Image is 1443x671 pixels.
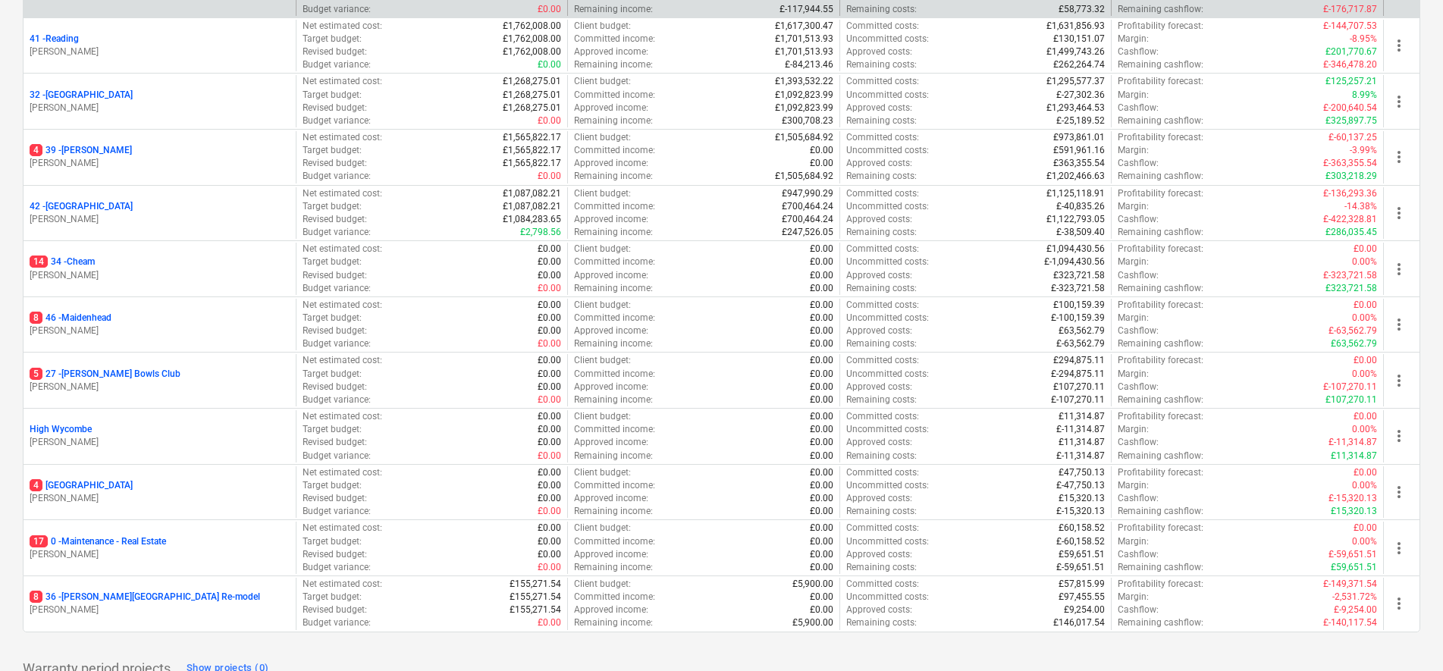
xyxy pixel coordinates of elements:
[1046,75,1105,88] p: £1,295,577.37
[1325,114,1377,127] p: £325,897.75
[1118,33,1149,45] p: Margin :
[1390,372,1408,390] span: more_vert
[30,256,48,268] span: 14
[30,256,95,268] p: 34 - Cheam
[846,33,929,45] p: Uncommitted costs :
[810,269,833,282] p: £0.00
[846,187,919,200] p: Committed costs :
[30,312,111,325] p: 46 - Maidenhead
[810,368,833,381] p: £0.00
[1056,226,1105,239] p: £-38,509.40
[1354,299,1377,312] p: £0.00
[538,256,561,268] p: £0.00
[1053,354,1105,367] p: £294,875.11
[574,337,653,350] p: Remaining income :
[303,381,367,394] p: Revised budget :
[846,144,929,157] p: Uncommitted costs :
[1118,299,1203,312] p: Profitability forecast :
[846,114,917,127] p: Remaining costs :
[1350,33,1377,45] p: -8.95%
[775,131,833,144] p: £1,505,684.92
[1118,144,1149,157] p: Margin :
[846,354,919,367] p: Committed costs :
[30,200,290,226] div: 42 -[GEOGRAPHIC_DATA][PERSON_NAME]
[303,114,371,127] p: Budget variance :
[574,394,653,406] p: Remaining income :
[1051,394,1105,406] p: £-107,270.11
[1325,170,1377,183] p: £303,218.29
[1323,102,1377,114] p: £-200,640.54
[30,548,290,561] p: [PERSON_NAME]
[538,114,561,127] p: £0.00
[1059,3,1105,16] p: £58,773.32
[303,102,367,114] p: Revised budget :
[574,170,653,183] p: Remaining income :
[1352,312,1377,325] p: 0.00%
[30,368,42,380] span: 5
[1350,144,1377,157] p: -3.99%
[1046,45,1105,58] p: £1,499,743.26
[303,299,382,312] p: Net estimated cost :
[574,213,648,226] p: Approved income :
[574,89,655,102] p: Committed income :
[846,45,912,58] p: Approved costs :
[1331,337,1377,350] p: £63,562.79
[1118,200,1149,213] p: Margin :
[1118,256,1149,268] p: Margin :
[1118,213,1159,226] p: Cashflow :
[846,20,919,33] p: Committed costs :
[846,423,929,436] p: Uncommitted costs :
[1046,170,1105,183] p: £1,202,466.63
[846,269,912,282] p: Approved costs :
[782,200,833,213] p: £700,464.24
[30,423,290,449] div: High Wycombe[PERSON_NAME]
[30,535,48,547] span: 17
[30,200,133,213] p: 42 - [GEOGRAPHIC_DATA]
[30,269,290,282] p: [PERSON_NAME]
[1390,483,1408,501] span: more_vert
[30,157,290,170] p: [PERSON_NAME]
[538,381,561,394] p: £0.00
[303,282,371,295] p: Budget variance :
[1118,102,1159,114] p: Cashflow :
[775,102,833,114] p: £1,092,823.99
[1053,299,1105,312] p: £100,159.39
[775,75,833,88] p: £1,393,532.22
[30,591,260,604] p: 36 - [PERSON_NAME][GEOGRAPHIC_DATA] Re-model
[1323,157,1377,170] p: £-363,355.54
[1118,89,1149,102] p: Margin :
[574,226,653,239] p: Remaining income :
[30,368,180,381] p: 27 - [PERSON_NAME] Bowls Club
[846,226,917,239] p: Remaining costs :
[1354,410,1377,423] p: £0.00
[1390,204,1408,222] span: more_vert
[538,410,561,423] p: £0.00
[1390,148,1408,166] span: more_vert
[30,312,42,324] span: 8
[574,269,648,282] p: Approved income :
[30,45,290,58] p: [PERSON_NAME]
[1390,36,1408,55] span: more_vert
[574,299,631,312] p: Client budget :
[30,591,42,603] span: 8
[574,45,648,58] p: Approved income :
[1118,337,1203,350] p: Remaining cashflow :
[503,75,561,88] p: £1,268,275.01
[303,354,382,367] p: Net estimated cost :
[574,312,655,325] p: Committed income :
[574,200,655,213] p: Committed income :
[1323,381,1377,394] p: £-107,270.11
[1051,368,1105,381] p: £-294,875.11
[303,243,382,256] p: Net estimated cost :
[1118,226,1203,239] p: Remaining cashflow :
[30,535,290,561] div: 170 -Maintenance - Real Estate[PERSON_NAME]
[303,213,367,226] p: Revised budget :
[1046,102,1105,114] p: £1,293,464.53
[1325,394,1377,406] p: £107,270.11
[1118,131,1203,144] p: Profitability forecast :
[1325,226,1377,239] p: £286,035.45
[538,312,561,325] p: £0.00
[1390,260,1408,278] span: more_vert
[780,3,833,16] p: £-117,944.55
[303,131,382,144] p: Net estimated cost :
